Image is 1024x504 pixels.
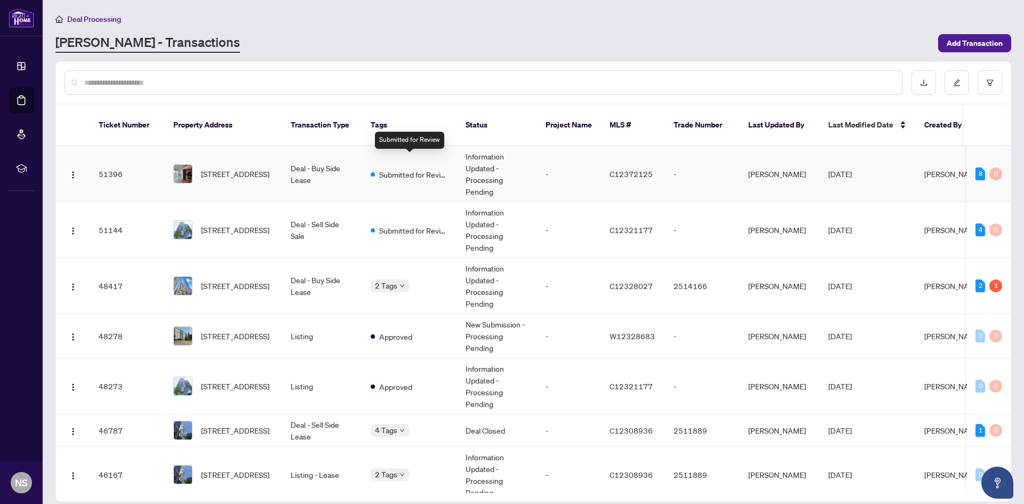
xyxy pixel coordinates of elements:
[379,225,449,236] span: Submitted for Review
[911,70,936,95] button: download
[65,165,82,182] button: Logo
[379,169,449,180] span: Submitted for Review
[362,105,457,146] th: Tags
[978,70,1002,95] button: filter
[282,105,362,146] th: Transaction Type
[69,227,77,235] img: Logo
[90,314,165,358] td: 48278
[740,358,820,414] td: [PERSON_NAME]
[65,327,82,345] button: Logo
[282,258,362,314] td: Deal - Buy Side Lease
[55,15,63,23] span: home
[975,279,985,292] div: 2
[457,447,537,503] td: Information Updated - Processing Pending
[740,258,820,314] td: [PERSON_NAME]
[65,221,82,238] button: Logo
[953,79,961,86] span: edit
[828,331,852,341] span: [DATE]
[201,469,269,481] span: [STREET_ADDRESS]
[90,105,165,146] th: Ticket Number
[924,381,982,391] span: [PERSON_NAME]
[989,167,1002,180] div: 0
[174,277,192,295] img: thumbnail-img
[665,414,740,447] td: 2511889
[820,105,916,146] th: Last Modified Date
[920,79,927,86] span: download
[665,105,740,146] th: Trade Number
[457,414,537,447] td: Deal Closed
[399,472,405,477] span: down
[537,414,601,447] td: -
[740,105,820,146] th: Last Updated By
[924,470,982,479] span: [PERSON_NAME]
[924,331,982,341] span: [PERSON_NAME]
[975,468,985,481] div: 0
[740,202,820,258] td: [PERSON_NAME]
[457,258,537,314] td: Information Updated - Processing Pending
[69,283,77,291] img: Logo
[201,224,269,236] span: [STREET_ADDRESS]
[665,358,740,414] td: -
[981,467,1013,499] button: Open asap
[282,358,362,414] td: Listing
[610,426,653,435] span: C12308936
[379,331,412,342] span: Approved
[174,165,192,183] img: thumbnail-img
[924,169,982,179] span: [PERSON_NAME]
[90,202,165,258] td: 51144
[916,105,980,146] th: Created By
[174,421,192,439] img: thumbnail-img
[282,414,362,447] td: Deal - Sell Side Lease
[457,202,537,258] td: Information Updated - Processing Pending
[828,225,852,235] span: [DATE]
[986,79,994,86] span: filter
[282,447,362,503] td: Listing - Lease
[174,327,192,345] img: thumbnail-img
[399,283,405,289] span: down
[201,168,269,180] span: [STREET_ADDRESS]
[610,225,653,235] span: C12321177
[174,377,192,395] img: thumbnail-img
[740,414,820,447] td: [PERSON_NAME]
[65,378,82,395] button: Logo
[975,167,985,180] div: 8
[69,333,77,341] img: Logo
[69,471,77,480] img: Logo
[610,169,653,179] span: C12372125
[201,280,269,292] span: [STREET_ADDRESS]
[924,281,982,291] span: [PERSON_NAME]
[90,414,165,447] td: 46787
[537,146,601,202] td: -
[537,258,601,314] td: -
[90,258,165,314] td: 48417
[457,358,537,414] td: Information Updated - Processing Pending
[174,466,192,484] img: thumbnail-img
[975,223,985,236] div: 4
[740,146,820,202] td: [PERSON_NAME]
[601,105,665,146] th: MLS #
[379,381,412,393] span: Approved
[989,279,1002,292] div: 1
[828,169,852,179] span: [DATE]
[399,428,405,433] span: down
[65,466,82,483] button: Logo
[174,221,192,239] img: thumbnail-img
[828,470,852,479] span: [DATE]
[375,424,397,436] span: 4 Tags
[665,202,740,258] td: -
[610,381,653,391] span: C12321177
[938,34,1011,52] button: Add Transaction
[975,380,985,393] div: 0
[375,132,444,149] div: Submitted for Review
[55,34,240,53] a: [PERSON_NAME] - Transactions
[975,424,985,437] div: 1
[828,426,852,435] span: [DATE]
[375,279,397,292] span: 2 Tags
[537,447,601,503] td: -
[989,424,1002,437] div: 0
[282,202,362,258] td: Deal - Sell Side Sale
[90,146,165,202] td: 51396
[201,425,269,436] span: [STREET_ADDRESS]
[15,475,28,490] span: NS
[282,146,362,202] td: Deal - Buy Side Lease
